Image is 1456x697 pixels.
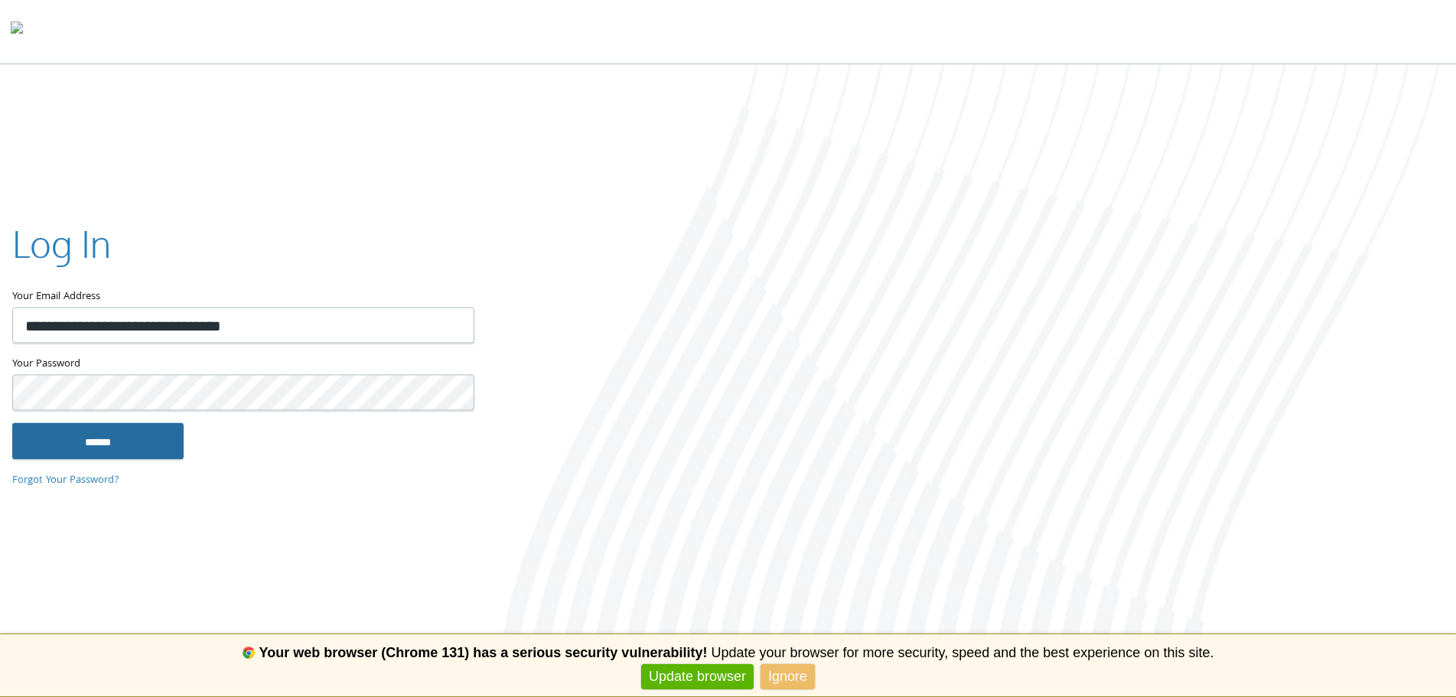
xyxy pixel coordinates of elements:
a: Ignore [761,664,815,689]
a: Update browser [641,664,754,689]
h2: Log In [12,218,111,269]
img: todyl-logo-dark.svg [11,16,23,47]
label: Your Password [12,355,473,374]
span: Update your browser for more security, speed and the best experience on this site. [711,645,1213,660]
b: Your web browser (Chrome 131) has a serious security vulnerability! [259,645,708,660]
a: Forgot Your Password? [12,472,119,489]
